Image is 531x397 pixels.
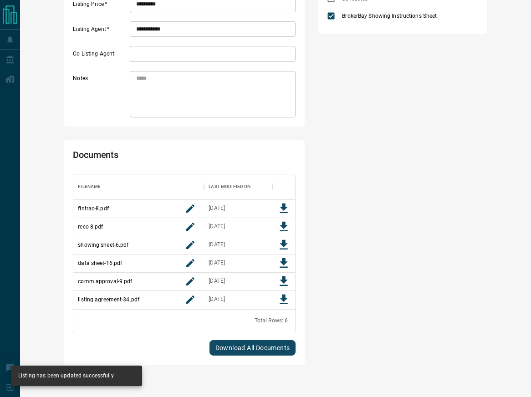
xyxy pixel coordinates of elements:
[73,50,128,62] label: Co Listing Agent
[78,223,103,231] p: reco-8.pdf
[209,204,225,212] div: Jul 28, 2025
[275,236,293,254] button: Download File
[209,259,225,267] div: Jul 28, 2025
[209,241,225,249] div: Jul 28, 2025
[73,75,128,117] label: Notes
[209,277,225,285] div: Jul 28, 2025
[181,290,199,309] button: rename button
[181,272,199,290] button: rename button
[340,12,439,20] span: BrokerBay Showing Instructions Sheet
[73,25,128,37] label: Listing Agent
[181,236,199,254] button: rename button
[204,174,272,199] div: Last Modified On
[78,259,122,267] p: data sheet-16.pdf
[181,254,199,272] button: rename button
[78,295,139,304] p: listing agreement-34.pdf
[209,340,296,356] button: Download All Documents
[255,317,288,325] div: Total Rows: 6
[73,149,206,165] h2: Documents
[209,295,225,303] div: Jul 28, 2025
[209,223,225,230] div: Jul 28, 2025
[181,218,199,236] button: rename button
[275,272,293,290] button: Download File
[275,290,293,309] button: Download File
[78,204,108,213] p: fintrac-8.pdf
[275,254,293,272] button: Download File
[78,241,128,249] p: showing sheet-6.pdf
[275,199,293,218] button: Download File
[73,0,128,12] label: Listing Price
[73,174,204,199] div: Filename
[209,174,250,199] div: Last Modified On
[78,277,132,285] p: comm approval-9.pdf
[78,174,101,199] div: Filename
[275,218,293,236] button: Download File
[18,368,114,383] div: Listing has been updated successfully
[181,199,199,218] button: rename button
